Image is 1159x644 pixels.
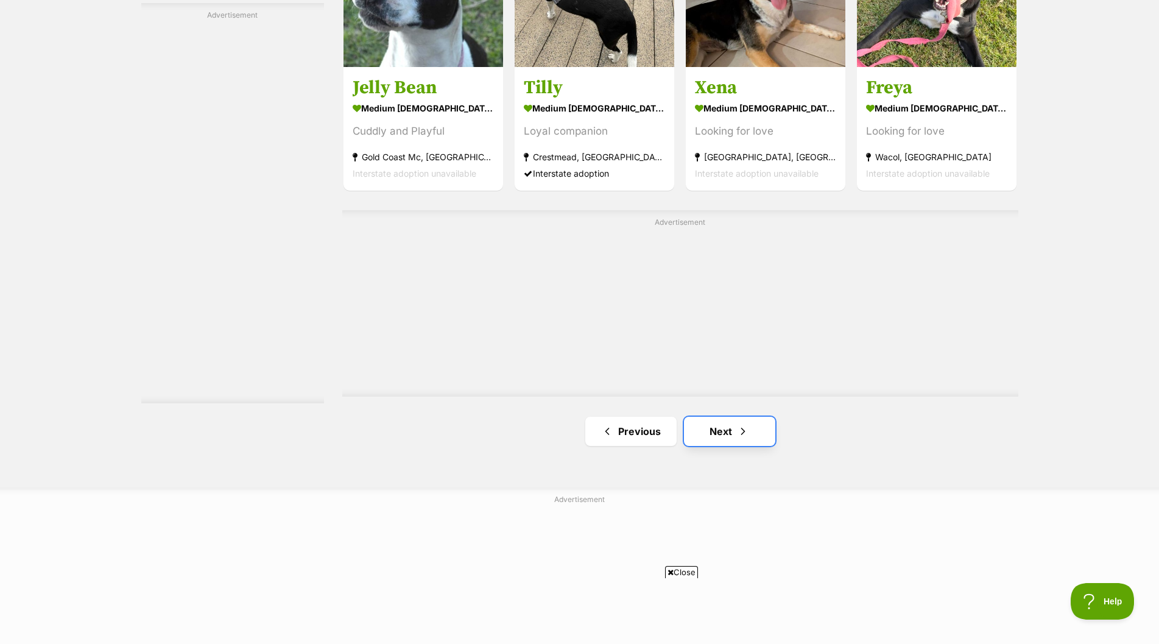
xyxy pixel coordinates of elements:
[524,165,665,182] div: Interstate adoption
[353,76,494,99] h3: Jelly Bean
[695,99,836,117] strong: medium [DEMOGRAPHIC_DATA] Dog
[141,3,324,403] div: Advertisement
[665,566,698,578] span: Close
[524,149,665,165] strong: Crestmead, [GEOGRAPHIC_DATA]
[342,210,1018,397] div: Advertisement
[866,76,1007,99] h3: Freya
[342,417,1018,446] nav: Pagination
[866,99,1007,117] strong: medium [DEMOGRAPHIC_DATA] Dog
[1071,583,1135,620] iframe: Help Scout Beacon - Open
[524,123,665,140] div: Loyal companion
[684,417,775,446] a: Next page
[343,67,503,191] a: Jelly Bean medium [DEMOGRAPHIC_DATA] Dog Cuddly and Playful Gold Coast Mc, [GEOGRAPHIC_DATA] Inte...
[695,123,836,140] div: Looking for love
[353,149,494,165] strong: Gold Coast Mc, [GEOGRAPHIC_DATA]
[524,99,665,117] strong: medium [DEMOGRAPHIC_DATA] Dog
[353,123,494,140] div: Cuddly and Playful
[866,168,990,179] span: Interstate adoption unavailable
[141,26,324,391] iframe: Advertisement
[284,583,875,638] iframe: Advertisement
[695,76,836,99] h3: Xena
[524,76,665,99] h3: Tilly
[695,149,836,165] strong: [GEOGRAPHIC_DATA], [GEOGRAPHIC_DATA]
[857,67,1016,191] a: Freya medium [DEMOGRAPHIC_DATA] Dog Looking for love Wacol, [GEOGRAPHIC_DATA] Interstate adoption...
[585,417,677,446] a: Previous page
[385,232,976,384] iframe: Advertisement
[353,99,494,117] strong: medium [DEMOGRAPHIC_DATA] Dog
[866,149,1007,165] strong: Wacol, [GEOGRAPHIC_DATA]
[695,168,819,179] span: Interstate adoption unavailable
[353,168,476,179] span: Interstate adoption unavailable
[866,123,1007,140] div: Looking for love
[515,67,674,191] a: Tilly medium [DEMOGRAPHIC_DATA] Dog Loyal companion Crestmead, [GEOGRAPHIC_DATA] Interstate adoption
[686,67,845,191] a: Xena medium [DEMOGRAPHIC_DATA] Dog Looking for love [GEOGRAPHIC_DATA], [GEOGRAPHIC_DATA] Intersta...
